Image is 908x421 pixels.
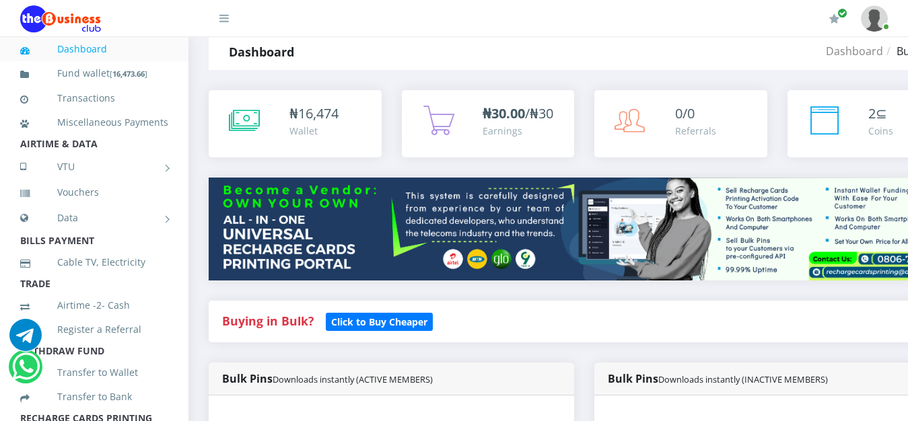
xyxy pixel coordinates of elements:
[20,381,168,412] a: Transfer to Bank
[110,69,147,79] small: [ ]
[9,329,42,351] a: Chat for support
[289,124,339,138] div: Wallet
[20,83,168,114] a: Transactions
[608,371,828,386] strong: Bulk Pins
[222,313,314,329] strong: Buying in Bulk?
[861,5,888,32] img: User
[483,104,553,122] span: /₦30
[20,177,168,208] a: Vouchers
[20,150,168,184] a: VTU
[289,104,339,124] div: ₦
[826,44,883,59] a: Dashboard
[837,8,847,18] span: Renew/Upgrade Subscription
[209,90,382,157] a: ₦16,474 Wallet
[868,104,893,124] div: ⊆
[229,44,294,60] strong: Dashboard
[298,104,339,122] span: 16,474
[20,357,168,388] a: Transfer to Wallet
[829,13,839,24] i: Renew/Upgrade Subscription
[12,360,40,383] a: Chat for support
[675,104,695,122] span: 0/0
[326,313,433,329] a: Click to Buy Cheaper
[20,290,168,321] a: Airtime -2- Cash
[594,90,767,157] a: 0/0 Referrals
[483,124,553,138] div: Earnings
[273,373,433,385] small: Downloads instantly (ACTIVE MEMBERS)
[868,124,893,138] div: Coins
[402,90,575,157] a: ₦30.00/₦30 Earnings
[658,373,828,385] small: Downloads instantly (INACTIVE MEMBERS)
[20,5,101,32] img: Logo
[112,69,145,79] b: 16,473.66
[20,201,168,235] a: Data
[331,315,427,328] b: Click to Buy Cheaper
[20,107,168,138] a: Miscellaneous Payments
[675,124,716,138] div: Referrals
[20,247,168,278] a: Cable TV, Electricity
[222,371,433,386] strong: Bulk Pins
[20,58,168,89] a: Fund wallet[16,473.66]
[20,314,168,345] a: Register a Referral
[483,104,525,122] b: ₦30.00
[868,104,876,122] span: 2
[20,34,168,65] a: Dashboard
